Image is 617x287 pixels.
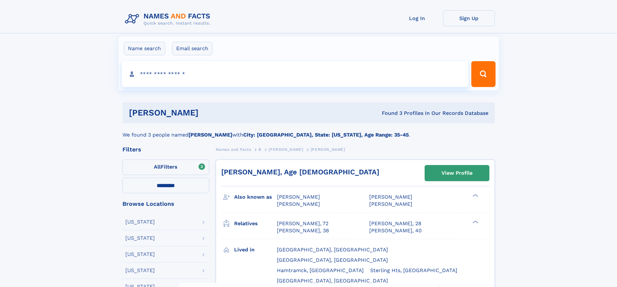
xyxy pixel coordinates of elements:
span: [PERSON_NAME] [369,201,412,207]
span: [GEOGRAPHIC_DATA], [GEOGRAPHIC_DATA] [277,278,388,284]
span: [PERSON_NAME] [277,194,320,200]
h3: Also known as [234,192,277,203]
div: [US_STATE] [125,236,155,241]
span: [GEOGRAPHIC_DATA], [GEOGRAPHIC_DATA] [277,247,388,253]
span: [PERSON_NAME] [269,147,303,152]
button: Search Button [471,61,495,87]
span: [GEOGRAPHIC_DATA], [GEOGRAPHIC_DATA] [277,257,388,263]
div: [US_STATE] [125,268,155,273]
div: We found 3 people named with . [122,123,495,139]
span: [PERSON_NAME] [311,147,345,152]
div: Browse Locations [122,201,209,207]
div: Found 3 Profiles In Our Records Database [290,110,488,117]
a: View Profile [425,165,489,181]
span: Sterling Hts, [GEOGRAPHIC_DATA] [370,267,457,273]
span: [PERSON_NAME] [277,201,320,207]
h3: Relatives [234,218,277,229]
a: [PERSON_NAME], Age [DEMOGRAPHIC_DATA] [221,168,379,176]
div: ❯ [471,220,479,224]
a: [PERSON_NAME], 28 [369,220,421,227]
a: [PERSON_NAME] [269,145,303,153]
span: Hamtramck, [GEOGRAPHIC_DATA] [277,267,364,273]
a: B [258,145,261,153]
a: Sign Up [443,10,495,26]
h3: Lived in [234,244,277,255]
span: [PERSON_NAME] [369,194,412,200]
a: [PERSON_NAME], 72 [277,220,328,227]
div: Filters [122,147,209,152]
span: All [154,164,161,170]
b: [PERSON_NAME] [189,132,232,138]
h1: [PERSON_NAME] [129,109,290,117]
label: Filters [122,160,209,175]
label: Email search [172,42,212,55]
a: [PERSON_NAME], 38 [277,227,329,234]
b: City: [GEOGRAPHIC_DATA], State: [US_STATE], Age Range: 35-45 [243,132,409,138]
div: [US_STATE] [125,252,155,257]
label: Name search [124,42,165,55]
span: B [258,147,261,152]
a: Names and Facts [216,145,251,153]
input: search input [122,61,469,87]
a: [PERSON_NAME], 40 [369,227,422,234]
img: Logo Names and Facts [122,10,216,28]
div: View Profile [441,166,473,181]
div: ❯ [471,193,479,198]
div: [US_STATE] [125,219,155,225]
a: Log In [391,10,443,26]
